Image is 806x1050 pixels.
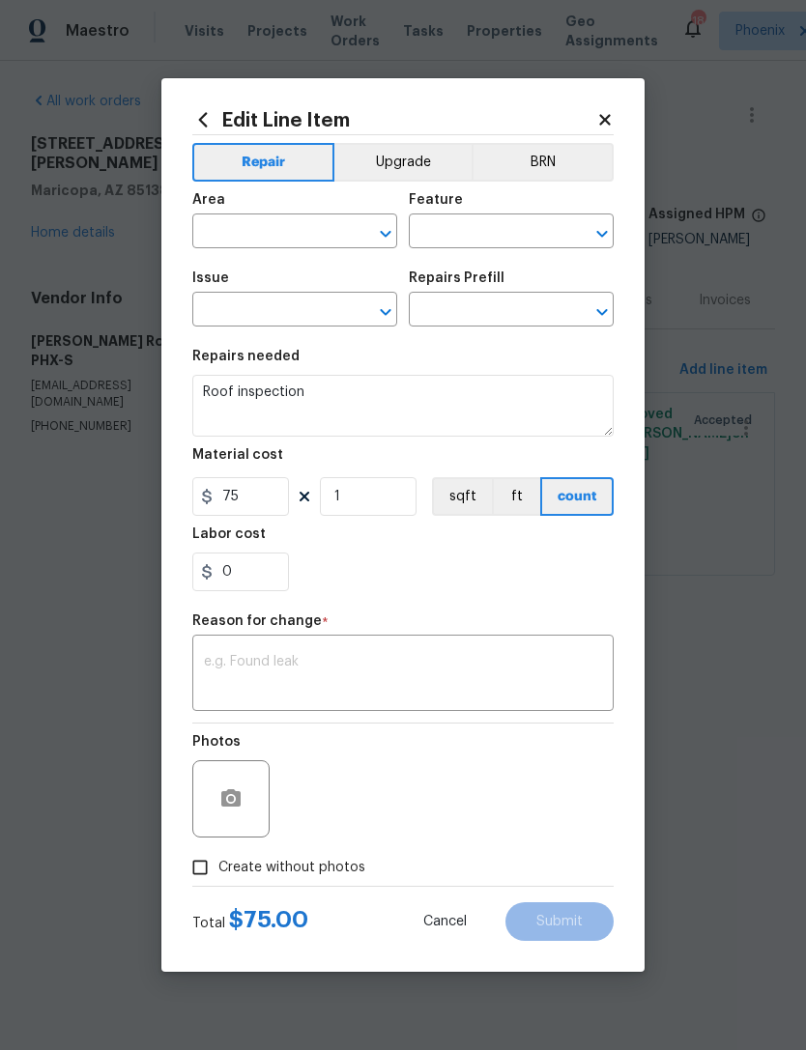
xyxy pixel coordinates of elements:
[432,477,492,516] button: sqft
[192,375,614,437] textarea: Roof inspection
[192,109,596,130] h2: Edit Line Item
[409,271,504,285] h5: Repairs Prefill
[192,735,241,749] h5: Photos
[492,477,540,516] button: ft
[192,614,322,628] h5: Reason for change
[218,858,365,878] span: Create without photos
[229,908,308,931] span: $ 75.00
[589,298,616,326] button: Open
[536,915,583,929] span: Submit
[192,448,283,462] h5: Material cost
[472,143,614,182] button: BRN
[192,193,225,207] h5: Area
[589,220,616,247] button: Open
[372,298,399,326] button: Open
[192,350,300,363] h5: Repairs needed
[505,902,614,941] button: Submit
[409,193,463,207] h5: Feature
[192,271,229,285] h5: Issue
[423,915,467,929] span: Cancel
[392,902,498,941] button: Cancel
[192,910,308,933] div: Total
[372,220,399,247] button: Open
[334,143,473,182] button: Upgrade
[192,527,266,541] h5: Labor cost
[540,477,614,516] button: count
[192,143,334,182] button: Repair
